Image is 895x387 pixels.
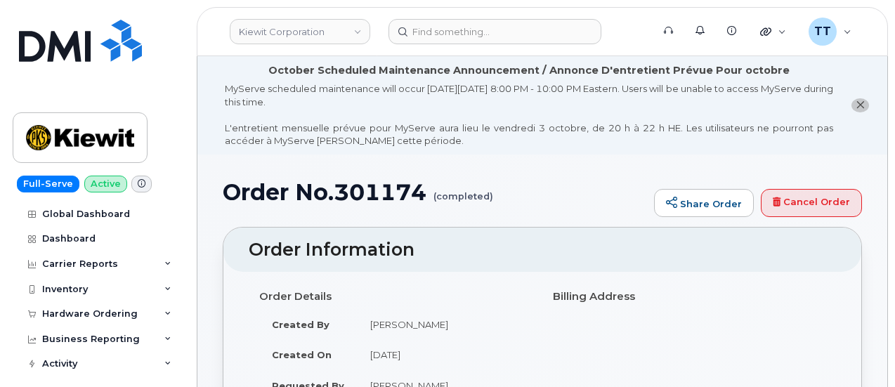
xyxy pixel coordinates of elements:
[761,189,862,217] a: Cancel Order
[272,319,329,330] strong: Created By
[259,291,532,303] h4: Order Details
[553,291,825,303] h4: Billing Address
[249,240,836,260] h2: Order Information
[223,180,647,204] h1: Order No.301174
[225,82,833,147] div: MyServe scheduled maintenance will occur [DATE][DATE] 8:00 PM - 10:00 PM Eastern. Users will be u...
[851,98,869,113] button: close notification
[433,180,493,202] small: (completed)
[358,309,532,340] td: [PERSON_NAME]
[358,339,532,370] td: [DATE]
[834,326,884,376] iframe: Messenger Launcher
[654,189,754,217] a: Share Order
[268,63,790,78] div: October Scheduled Maintenance Announcement / Annonce D'entretient Prévue Pour octobre
[272,349,332,360] strong: Created On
